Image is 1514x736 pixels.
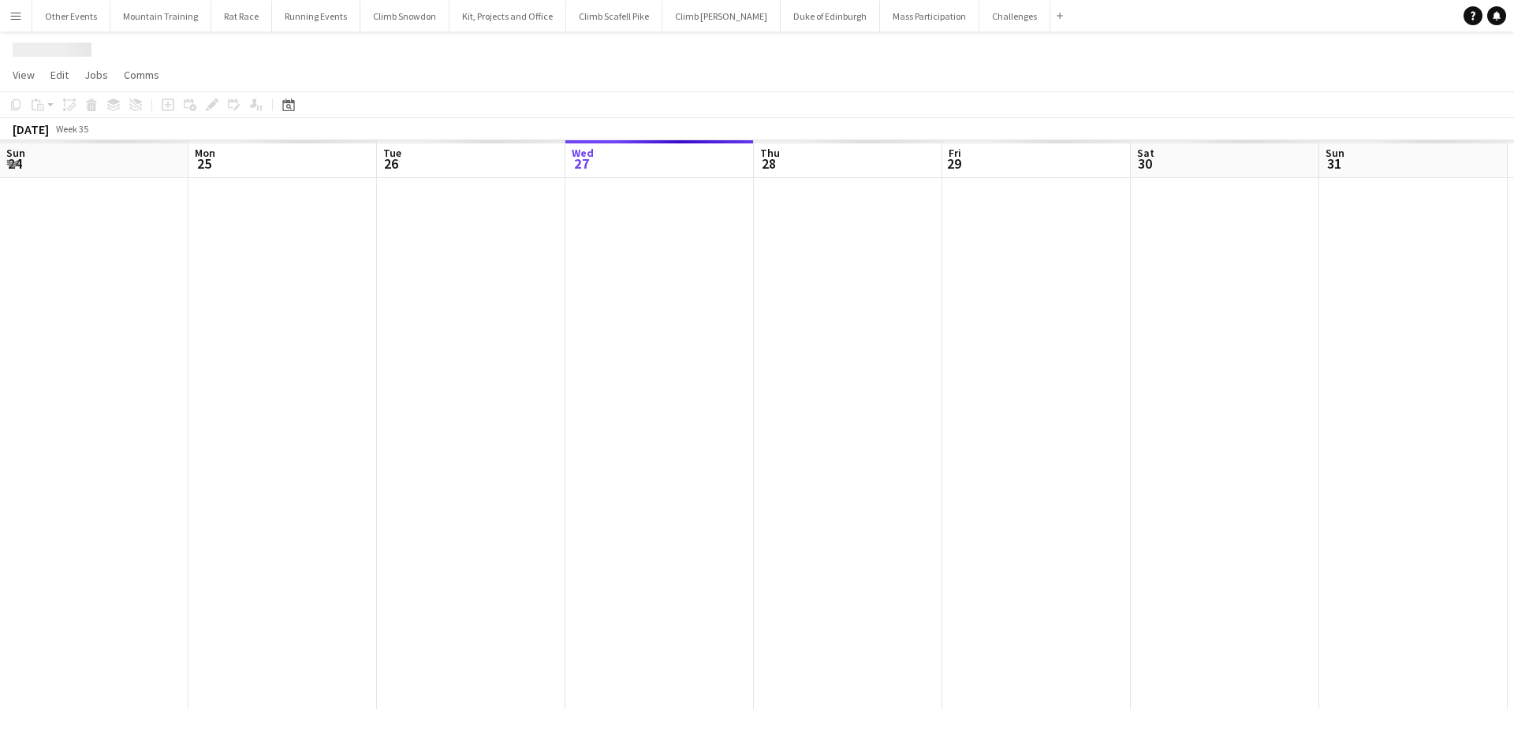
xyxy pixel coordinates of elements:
span: Sat [1137,146,1154,160]
button: Duke of Edinburgh [781,1,880,32]
span: Comms [124,68,159,82]
button: Mountain Training [110,1,211,32]
span: Thu [760,146,780,160]
button: Running Events [272,1,360,32]
a: Comms [117,65,166,85]
span: Edit [50,68,69,82]
span: 25 [192,154,215,173]
span: Sun [1326,146,1344,160]
span: 26 [381,154,401,173]
a: Edit [44,65,75,85]
span: 28 [758,154,780,173]
button: Mass Participation [880,1,979,32]
span: 31 [1323,154,1344,173]
span: 27 [569,154,594,173]
button: Challenges [979,1,1050,32]
div: [DATE] [13,121,49,137]
span: Mon [195,146,215,160]
span: Wed [572,146,594,160]
span: View [13,68,35,82]
span: Jobs [84,68,108,82]
button: Climb Snowdon [360,1,449,32]
button: Rat Race [211,1,272,32]
a: Jobs [78,65,114,85]
span: 24 [4,154,25,173]
span: 30 [1135,154,1154,173]
button: Other Events [32,1,110,32]
button: Climb [PERSON_NAME] [662,1,781,32]
button: Climb Scafell Pike [566,1,662,32]
span: Tue [383,146,401,160]
span: 29 [946,154,961,173]
a: View [6,65,41,85]
span: Fri [949,146,961,160]
span: Week 35 [52,123,91,135]
button: Kit, Projects and Office [449,1,566,32]
span: Sun [6,146,25,160]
